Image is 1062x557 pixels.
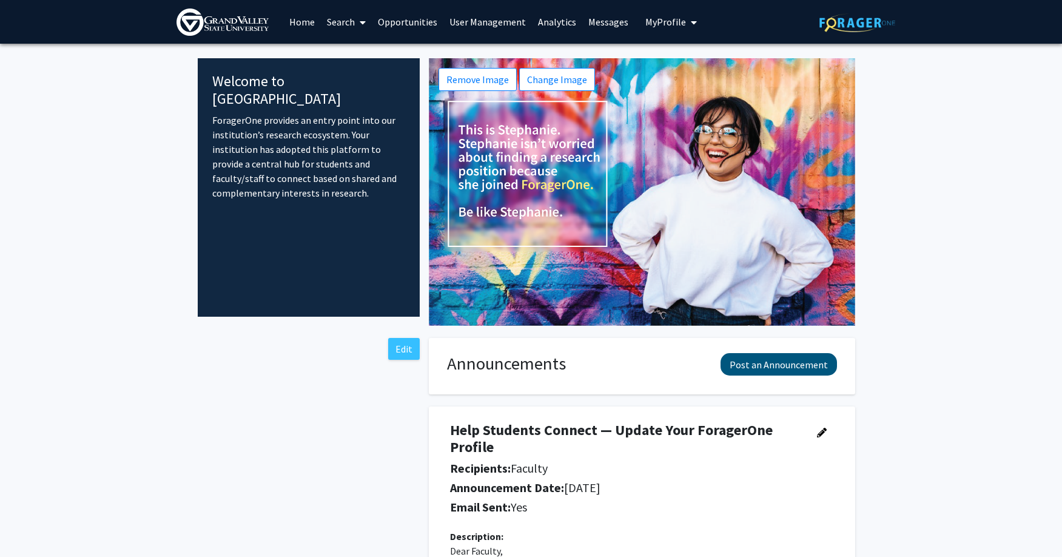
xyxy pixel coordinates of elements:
button: Remove Image [439,68,517,91]
a: Home [283,1,321,43]
a: Analytics [532,1,582,43]
b: Announcement Date: [450,480,564,495]
a: User Management [443,1,532,43]
h5: [DATE] [450,481,801,495]
a: Messages [582,1,634,43]
a: Search [321,1,372,43]
b: Email Sent: [450,499,511,515]
h5: Yes [450,500,801,515]
button: Edit [388,338,420,360]
h4: Help Students Connect — Update Your ForagerOne Profile [450,422,801,457]
img: ForagerOne Logo [819,13,895,32]
p: ForagerOne provides an entry point into our institution’s research ecosystem. Your institution ha... [212,113,406,200]
iframe: Chat [9,502,52,548]
a: Opportunities [372,1,443,43]
img: Cover Image [429,58,855,326]
h1: Announcements [447,353,566,374]
button: Post an Announcement [721,353,837,376]
button: Change Image [519,68,595,91]
b: Recipients: [450,461,511,476]
h5: Faculty [450,461,801,476]
img: Grand Valley State University Logo [176,8,269,36]
div: Description: [450,529,834,544]
h4: Welcome to [GEOGRAPHIC_DATA] [212,73,406,108]
span: My Profile [645,16,686,28]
